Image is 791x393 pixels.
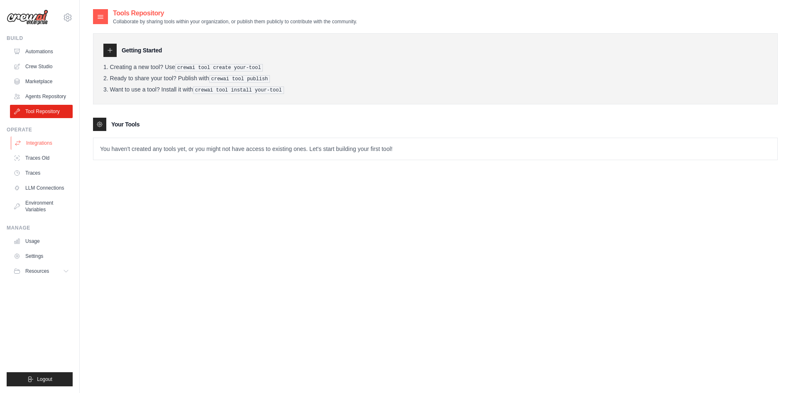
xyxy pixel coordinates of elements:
[10,75,73,88] a: Marketplace
[103,86,767,94] li: Want to use a tool? Install it with
[10,235,73,248] a: Usage
[7,372,73,386] button: Logout
[103,64,767,72] li: Creating a new tool? Use
[10,151,73,165] a: Traces Old
[10,166,73,180] a: Traces
[93,138,777,160] p: You haven't created any tools yet, or you might not have access to existing ones. Let's start bui...
[37,376,52,383] span: Logout
[209,75,270,83] pre: crewai tool publish
[10,264,73,278] button: Resources
[10,196,73,216] a: Environment Variables
[111,120,140,129] h3: Your Tools
[10,90,73,103] a: Agents Repository
[25,268,49,274] span: Resources
[7,35,73,42] div: Build
[103,75,767,83] li: Ready to share your tool? Publish with
[122,46,162,54] h3: Getting Started
[113,18,357,25] p: Collaborate by sharing tools within your organization, or publish them publicly to contribute wit...
[7,126,73,133] div: Operate
[10,45,73,58] a: Automations
[175,64,263,72] pre: crewai tool create your-tool
[10,60,73,73] a: Crew Studio
[7,225,73,231] div: Manage
[10,250,73,263] a: Settings
[113,8,357,18] h2: Tools Repository
[11,136,73,150] a: Integrations
[7,10,48,25] img: Logo
[193,87,284,94] pre: crewai tool install your-tool
[10,181,73,195] a: LLM Connections
[10,105,73,118] a: Tool Repository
